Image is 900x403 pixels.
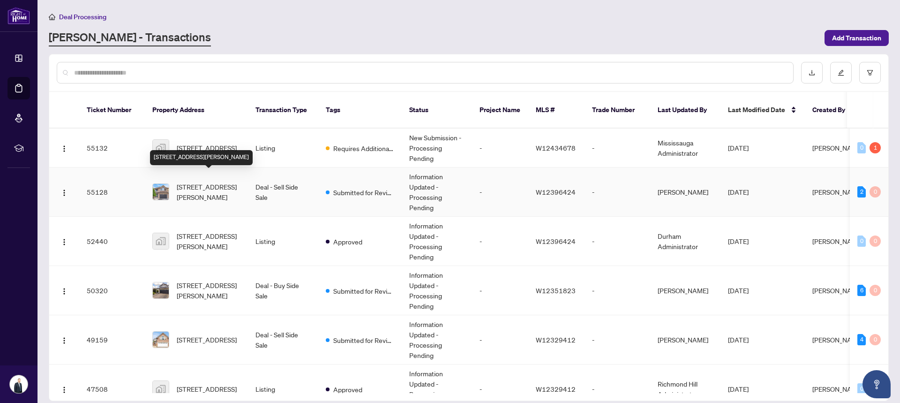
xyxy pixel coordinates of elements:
img: Logo [60,337,68,344]
button: Logo [57,234,72,249]
td: - [585,315,650,365]
span: [DATE] [728,286,749,295]
td: Deal - Buy Side Sale [248,266,318,315]
img: thumbnail-img [153,282,169,298]
td: - [472,315,528,365]
td: Listing [248,217,318,266]
span: W12329412 [536,335,576,344]
td: New Submission - Processing Pending [402,129,472,167]
span: [STREET_ADDRESS] [177,335,237,345]
span: W12434678 [536,144,576,152]
td: - [472,217,528,266]
span: Deal Processing [59,13,106,21]
button: download [801,62,823,84]
span: Requires Additional Docs [333,143,394,153]
th: Trade Number [585,92,650,129]
td: Listing [248,129,318,167]
td: [PERSON_NAME] [650,315,720,365]
td: Mississauga Administrator [650,129,720,167]
button: Logo [57,381,72,396]
img: thumbnail-img [153,332,169,348]
span: [DATE] [728,237,749,245]
a: [PERSON_NAME] - Transactions [49,30,211,46]
div: 1 [870,142,881,153]
span: [DATE] [728,335,749,344]
img: Profile Icon [10,375,28,393]
td: 55132 [79,129,145,167]
span: download [809,69,815,76]
span: Approved [333,384,362,395]
span: [PERSON_NAME] [812,188,863,196]
span: [DATE] [728,385,749,393]
td: - [585,266,650,315]
span: [STREET_ADDRESS] [177,384,237,394]
td: - [472,167,528,217]
td: Information Updated - Processing Pending [402,315,472,365]
div: 0 [857,383,866,395]
span: Submitted for Review [333,335,394,345]
td: 52440 [79,217,145,266]
span: [PERSON_NAME] [812,237,863,245]
img: thumbnail-img [153,233,169,249]
span: filter [867,69,873,76]
img: Logo [60,238,68,246]
span: [DATE] [728,144,749,152]
td: - [585,217,650,266]
button: Logo [57,140,72,155]
img: Logo [60,145,68,152]
div: 2 [857,186,866,198]
span: W12396424 [536,237,576,245]
span: [STREET_ADDRESS][PERSON_NAME] [177,182,240,202]
td: - [585,129,650,167]
td: - [472,266,528,315]
th: Status [402,92,472,129]
span: [DATE] [728,188,749,196]
img: logo [7,7,30,24]
th: Created By [805,92,861,129]
td: 50320 [79,266,145,315]
button: Logo [57,332,72,347]
th: Tags [318,92,402,129]
td: Information Updated - Processing Pending [402,167,472,217]
div: 0 [870,285,881,296]
button: Add Transaction [825,30,889,46]
th: Transaction Type [248,92,318,129]
div: 0 [870,334,881,345]
button: Open asap [862,370,891,398]
span: edit [838,69,844,76]
img: Logo [60,386,68,394]
td: Deal - Sell Side Sale [248,315,318,365]
button: Logo [57,184,72,199]
td: Information Updated - Processing Pending [402,217,472,266]
div: 0 [857,236,866,247]
img: Logo [60,288,68,295]
img: thumbnail-img [153,184,169,200]
div: 4 [857,334,866,345]
span: Approved [333,236,362,247]
span: [STREET_ADDRESS][PERSON_NAME] [177,280,240,301]
td: [PERSON_NAME] [650,266,720,315]
th: MLS # [528,92,585,129]
span: Submitted for Review [333,286,394,296]
td: Information Updated - Processing Pending [402,266,472,315]
td: - [472,129,528,167]
th: Last Updated By [650,92,720,129]
span: [PERSON_NAME] [812,286,863,295]
th: Property Address [145,92,248,129]
div: 0 [870,186,881,198]
th: Project Name [472,92,528,129]
span: [PERSON_NAME] [812,144,863,152]
th: Ticket Number [79,92,145,129]
img: thumbnail-img [153,140,169,156]
td: Durham Administrator [650,217,720,266]
span: W12329412 [536,385,576,393]
td: 55128 [79,167,145,217]
td: [PERSON_NAME] [650,167,720,217]
img: thumbnail-img [153,381,169,397]
div: 6 [857,285,866,296]
td: Deal - Sell Side Sale [248,167,318,217]
div: 0 [870,236,881,247]
span: [PERSON_NAME] [812,335,863,344]
div: 0 [857,142,866,153]
td: - [585,167,650,217]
